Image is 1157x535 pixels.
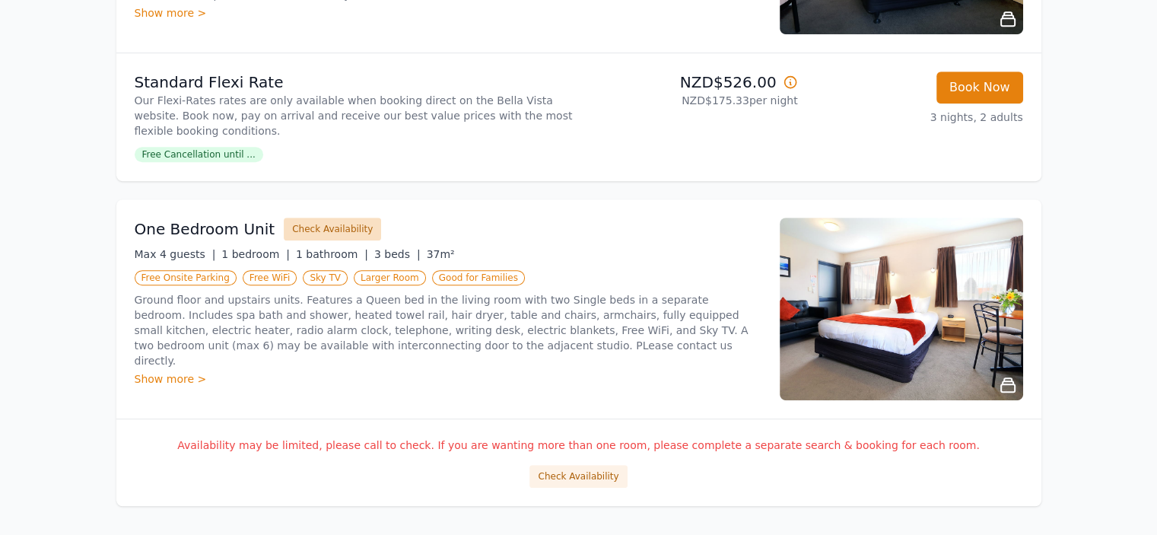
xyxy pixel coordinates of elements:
p: Standard Flexi Rate [135,72,573,93]
p: Our Flexi-Rates rates are only available when booking direct on the Bella Vista website. Book now... [135,93,573,139]
span: Max 4 guests | [135,248,216,260]
div: Show more > [135,371,761,387]
button: Check Availability [529,465,627,488]
span: Free Onsite Parking [135,270,237,285]
span: 1 bedroom | [221,248,290,260]
p: Availability may be limited, please call to check. If you are wanting more than one room, please ... [135,438,1023,453]
span: Free WiFi [243,270,297,285]
p: NZD$526.00 [585,72,798,93]
span: 1 bathroom | [296,248,368,260]
button: Check Availability [284,218,381,240]
span: 3 beds | [374,248,421,260]
p: 3 nights, 2 adults [810,110,1023,125]
span: Larger Room [354,270,426,285]
span: Sky TV [303,270,348,285]
div: Show more > [135,5,761,21]
h3: One Bedroom Unit [135,218,275,240]
span: Good for Families [432,270,525,285]
p: NZD$175.33 per night [585,93,798,108]
span: Free Cancellation until ... [135,147,263,162]
span: 37m² [427,248,455,260]
button: Book Now [936,72,1023,103]
p: Ground floor and upstairs units. Features a Queen bed in the living room with two Single beds in ... [135,292,761,368]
